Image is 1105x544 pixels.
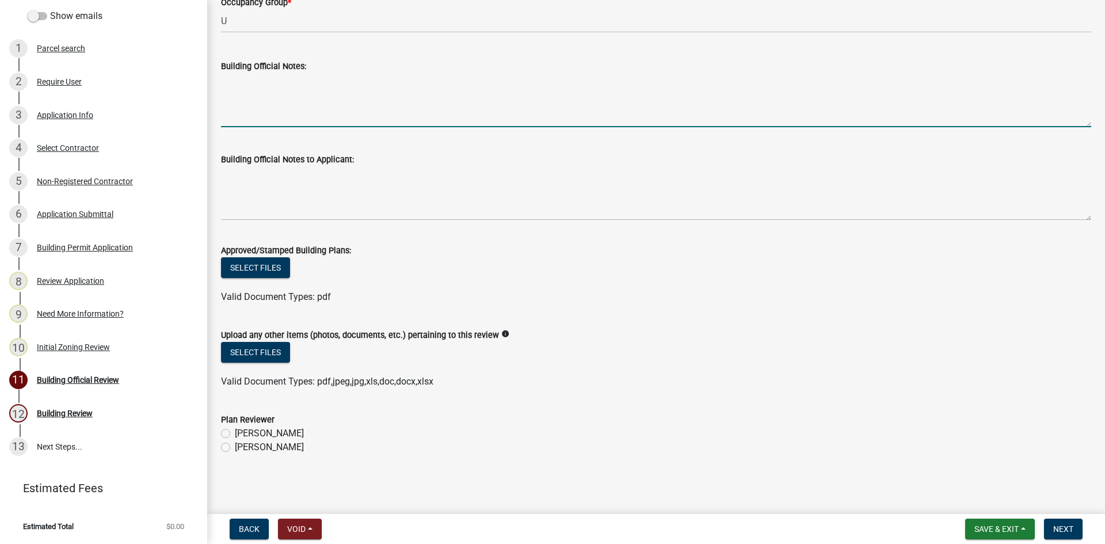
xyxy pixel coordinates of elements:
[9,305,28,323] div: 9
[221,291,331,302] span: Valid Document Types: pdf
[9,371,28,389] div: 11
[37,409,93,417] div: Building Review
[37,111,93,119] div: Application Info
[974,524,1019,534] span: Save & Exit
[9,477,189,500] a: Estimated Fees
[221,332,499,340] label: Upload any other items (photos, documents, etc.) pertaining to this review
[9,205,28,223] div: 6
[221,156,354,164] label: Building Official Notes to Applicant:
[1044,519,1083,539] button: Next
[230,519,269,539] button: Back
[1053,524,1073,534] span: Next
[9,106,28,124] div: 3
[287,524,306,534] span: Void
[9,338,28,356] div: 10
[23,523,74,530] span: Estimated Total
[37,210,113,218] div: Application Submittal
[37,44,85,52] div: Parcel search
[221,257,290,278] button: Select files
[9,73,28,91] div: 2
[221,247,351,255] label: Approved/Stamped Building Plans:
[235,427,304,440] label: [PERSON_NAME]
[37,310,124,318] div: Need More Information?
[9,238,28,257] div: 7
[239,524,260,534] span: Back
[221,416,275,424] label: Plan Reviewer
[221,63,306,71] label: Building Official Notes:
[221,376,433,387] span: Valid Document Types: pdf,jpeg,jpg,xls,doc,docx,xlsx
[9,404,28,423] div: 12
[37,244,133,252] div: Building Permit Application
[965,519,1035,539] button: Save & Exit
[9,139,28,157] div: 4
[28,9,102,23] label: Show emails
[166,523,184,530] span: $0.00
[9,172,28,191] div: 5
[37,376,119,384] div: Building Official Review
[37,78,82,86] div: Require User
[37,277,104,285] div: Review Application
[37,177,133,185] div: Non-Registered Contractor
[278,519,322,539] button: Void
[37,144,99,152] div: Select Contractor
[501,330,509,338] i: info
[9,272,28,290] div: 8
[235,440,304,454] label: [PERSON_NAME]
[9,39,28,58] div: 1
[37,343,110,351] div: Initial Zoning Review
[221,342,290,363] button: Select files
[9,438,28,456] div: 13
